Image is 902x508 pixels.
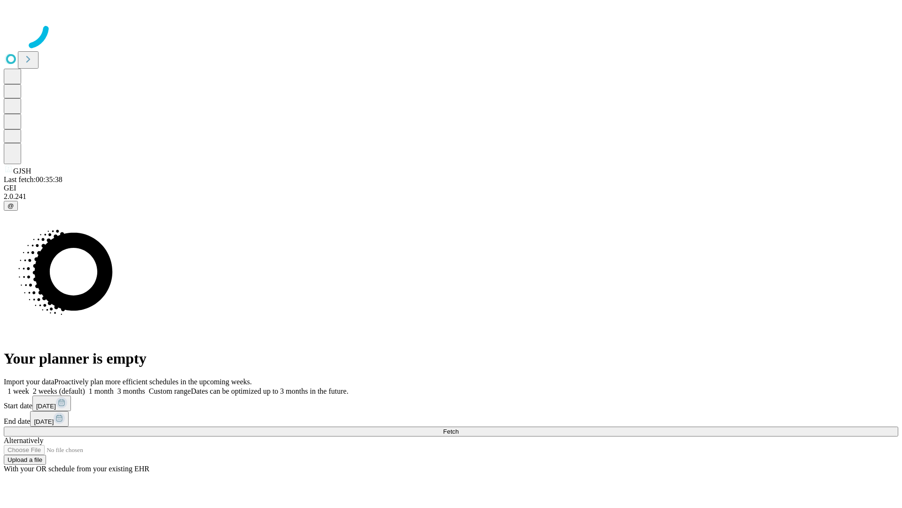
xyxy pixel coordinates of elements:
[4,465,149,473] span: With your OR schedule from your existing EHR
[8,202,14,209] span: @
[4,427,898,437] button: Fetch
[30,411,69,427] button: [DATE]
[443,428,459,435] span: Fetch
[13,167,31,175] span: GJSH
[117,387,145,395] span: 3 months
[32,396,71,411] button: [DATE]
[33,387,85,395] span: 2 weeks (default)
[89,387,114,395] span: 1 month
[4,350,898,367] h1: Your planner is empty
[8,387,29,395] span: 1 week
[36,403,56,410] span: [DATE]
[4,175,62,183] span: Last fetch: 00:35:38
[4,184,898,192] div: GEI
[4,396,898,411] div: Start date
[4,378,54,386] span: Import your data
[34,418,54,425] span: [DATE]
[4,201,18,211] button: @
[191,387,348,395] span: Dates can be optimized up to 3 months in the future.
[4,437,43,444] span: Alternatively
[4,411,898,427] div: End date
[4,455,46,465] button: Upload a file
[149,387,191,395] span: Custom range
[54,378,252,386] span: Proactively plan more efficient schedules in the upcoming weeks.
[4,192,898,201] div: 2.0.241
